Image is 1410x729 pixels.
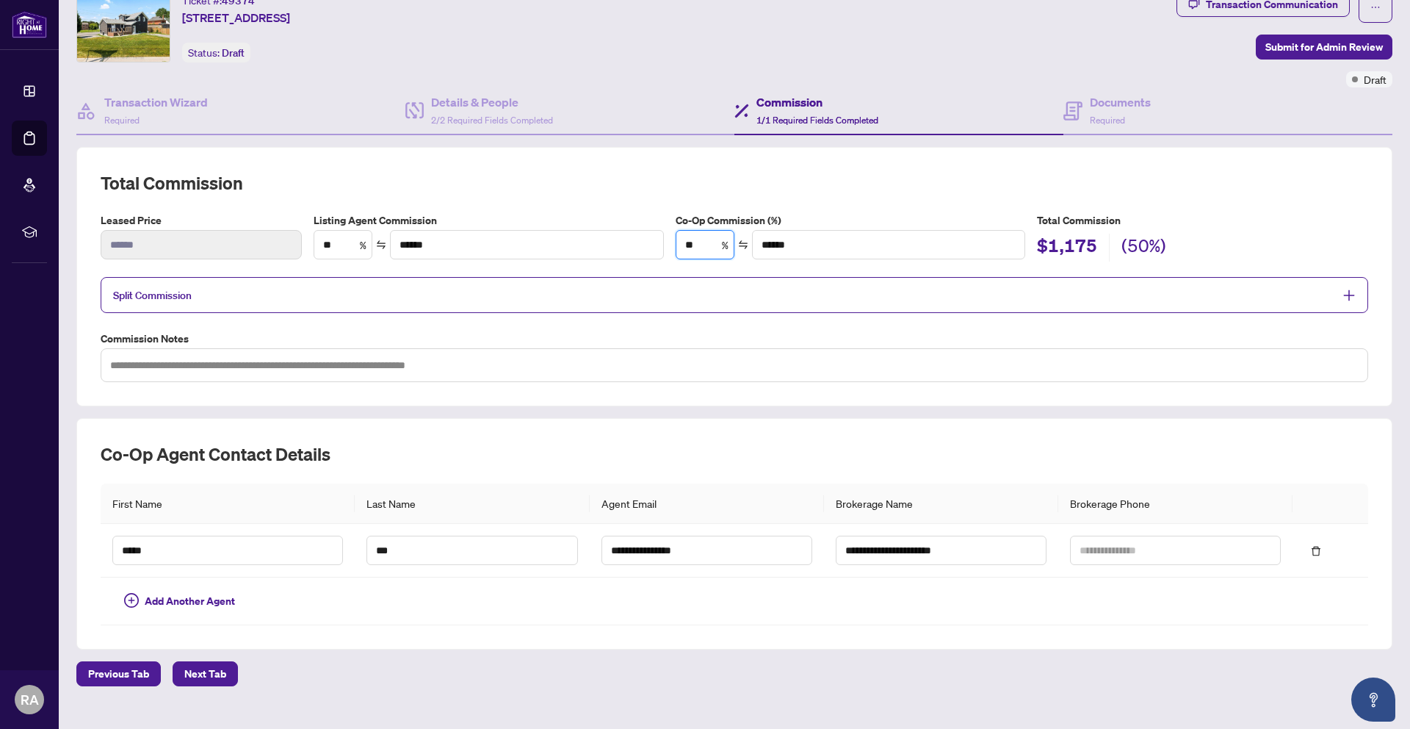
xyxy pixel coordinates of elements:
span: swap [376,240,386,250]
h4: Documents [1090,93,1151,111]
th: Last Name [355,484,589,524]
span: plus-circle [124,593,139,608]
span: RA [21,689,39,710]
label: Leased Price [101,212,302,229]
button: Add Another Agent [112,589,247,613]
span: Required [1090,115,1125,126]
th: Brokerage Phone [1058,484,1292,524]
th: Brokerage Name [824,484,1058,524]
div: Split Commission [101,277,1368,313]
span: Submit for Admin Review [1265,35,1383,59]
th: First Name [101,484,355,524]
h2: Total Commission [101,171,1368,195]
span: swap [738,240,748,250]
h2: $1,175 [1037,234,1097,262]
label: Co-Op Commission (%) [676,212,1026,229]
span: delete [1311,546,1321,556]
button: Open asap [1351,678,1395,722]
span: Split Commission [113,289,192,302]
span: 1/1 Required Fields Completed [756,115,878,126]
h2: Co-op Agent Contact Details [101,442,1368,466]
span: plus [1342,289,1356,302]
span: Draft [1364,71,1386,87]
h4: Transaction Wizard [104,93,208,111]
span: ellipsis [1370,2,1381,12]
h5: Total Commission [1037,212,1368,229]
span: Draft [222,46,245,60]
div: Status: [182,43,250,62]
span: Required [104,115,140,126]
span: Next Tab [184,662,226,686]
span: Add Another Agent [145,593,235,609]
button: Next Tab [173,661,238,686]
span: 2/2 Required Fields Completed [431,115,553,126]
label: Commission Notes [101,331,1368,347]
h4: Commission [756,93,878,111]
span: Previous Tab [88,662,149,686]
button: Submit for Admin Review [1256,35,1392,60]
h4: Details & People [431,93,553,111]
th: Agent Email [590,484,824,524]
label: Listing Agent Commission [314,212,664,229]
img: logo [12,11,47,38]
button: Previous Tab [76,661,161,686]
h2: (50%) [1121,234,1166,262]
span: [STREET_ADDRESS] [182,9,290,26]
